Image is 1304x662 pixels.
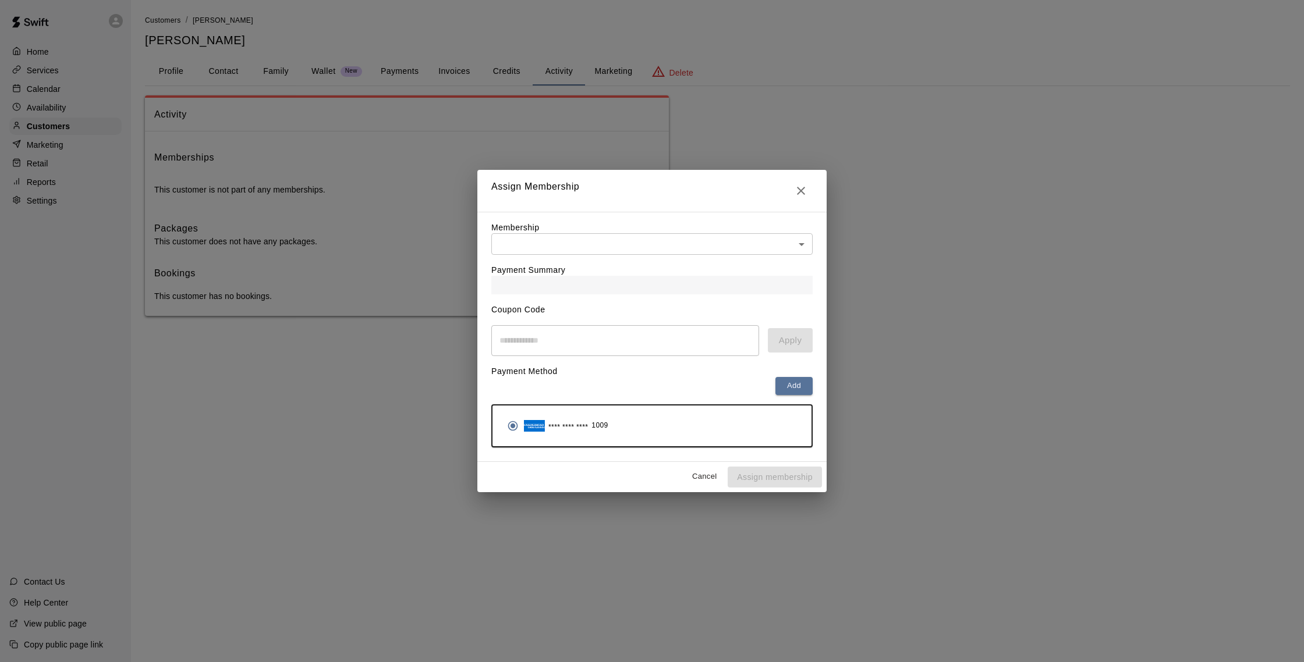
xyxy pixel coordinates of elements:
span: 1009 [591,420,608,432]
h2: Assign Membership [477,170,827,212]
button: Cancel [686,468,723,486]
label: Payment Summary [491,265,565,275]
button: Close [789,179,813,202]
label: Coupon Code [491,305,545,314]
label: Payment Method [491,366,558,376]
button: Add [775,377,813,395]
label: Membership [491,223,540,232]
img: Credit card brand logo [524,420,545,432]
